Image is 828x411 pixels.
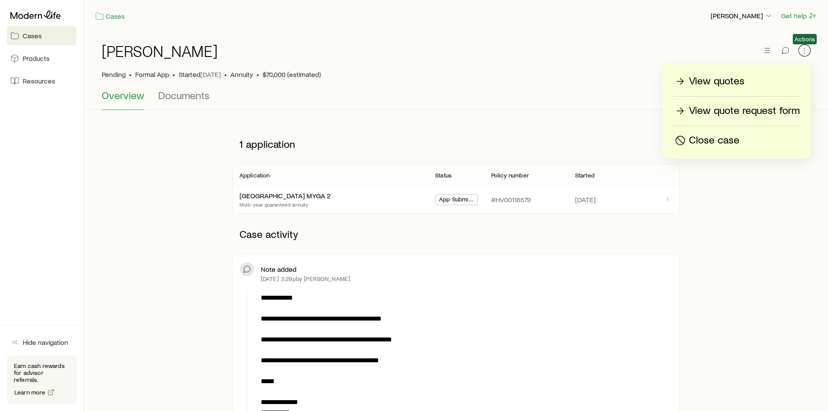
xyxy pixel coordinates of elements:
[102,89,144,101] span: Overview
[673,74,800,89] a: View quotes
[435,172,452,179] p: Status
[710,11,774,21] button: [PERSON_NAME]
[23,338,68,347] span: Hide navigation
[673,104,800,119] a: View quote request form
[261,265,296,274] p: Note added
[158,89,209,101] span: Documents
[7,355,76,404] div: Earn cash rewards for advisor referrals.Learn more
[491,195,531,204] p: #HV00116579
[95,11,125,21] a: Cases
[230,70,253,79] span: Annuity
[200,70,221,79] span: [DATE]
[129,70,132,79] span: •
[689,104,800,118] p: View quote request form
[23,31,42,40] span: Cases
[135,70,169,79] span: Formal App
[23,77,55,85] span: Resources
[575,172,595,179] p: Started
[224,70,227,79] span: •
[689,74,745,88] p: View quotes
[439,196,474,205] span: App Submitted
[233,221,680,247] p: Case activity
[239,191,331,200] a: [GEOGRAPHIC_DATA] MYGA 2
[179,70,221,79] p: Started
[261,275,350,282] p: [DATE] 3:29p by [PERSON_NAME]
[689,134,739,147] p: Close case
[263,70,321,79] span: $70,000 (estimated)
[575,195,595,204] span: [DATE]
[7,333,76,352] button: Hide navigation
[102,70,126,79] p: Pending
[102,42,218,60] h1: [PERSON_NAME]
[233,131,680,157] p: 1 application
[781,11,818,21] button: Get help
[711,11,773,20] p: [PERSON_NAME]
[7,71,76,90] a: Resources
[14,362,70,383] p: Earn cash rewards for advisor referrals.
[173,70,175,79] span: •
[491,172,529,179] p: Policy number
[7,49,76,68] a: Products
[795,36,815,43] span: Actions
[239,201,331,208] p: Multi-year guaranteed annuity
[7,26,76,45] a: Cases
[239,172,270,179] p: Application
[102,89,811,110] div: Case details tabs
[14,389,46,395] span: Learn more
[256,70,259,79] span: •
[23,54,50,63] span: Products
[673,133,800,148] button: Close case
